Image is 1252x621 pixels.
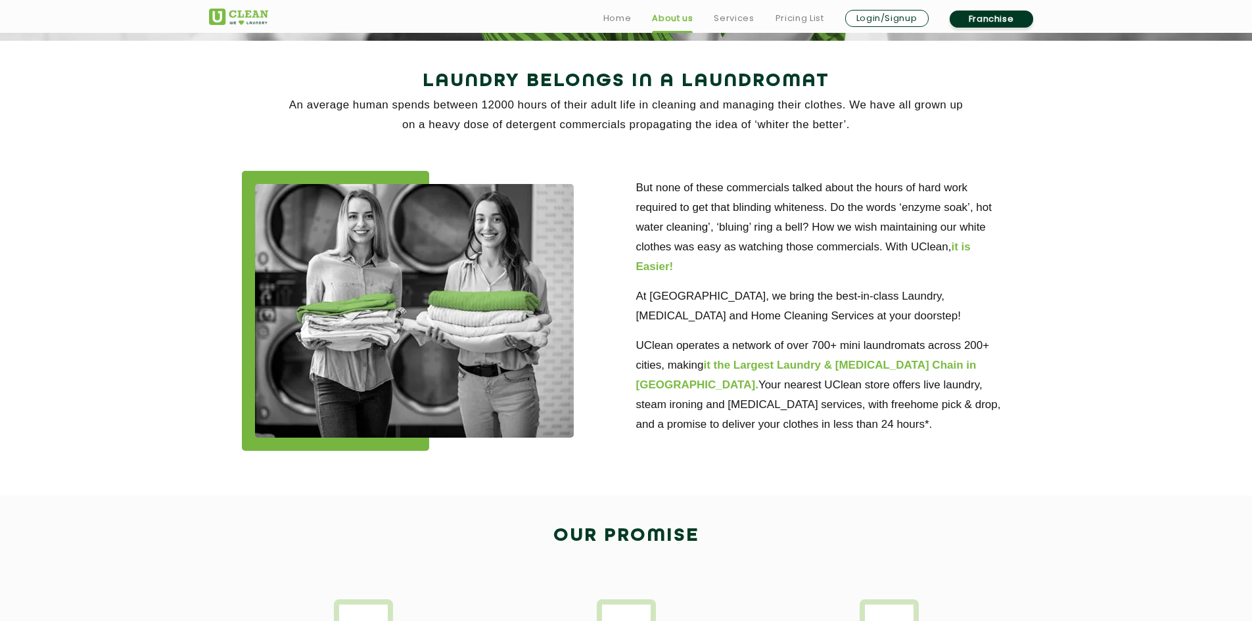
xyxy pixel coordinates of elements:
[652,11,693,26] a: About us
[255,184,574,438] img: about_img_11zon.webp
[776,11,824,26] a: Pricing List
[209,520,1044,552] h2: Our Promise
[603,11,632,26] a: Home
[714,11,754,26] a: Services
[636,178,1011,277] p: But none of these commercials talked about the hours of hard work required to get that blinding w...
[845,10,929,27] a: Login/Signup
[636,336,1011,434] p: UClean operates a network of over 700+ mini laundromats across 200+ cities, making Your nearest U...
[636,359,977,391] b: it the Largest Laundry & [MEDICAL_DATA] Chain in [GEOGRAPHIC_DATA].
[209,9,268,25] img: UClean Laundry and Dry Cleaning
[209,66,1044,97] h2: Laundry Belongs in a Laundromat
[950,11,1033,28] a: Franchise
[209,95,1044,135] p: An average human spends between 12000 hours of their adult life in cleaning and managing their cl...
[636,287,1011,326] p: At [GEOGRAPHIC_DATA], we bring the best-in-class Laundry, [MEDICAL_DATA] and Home Cleaning Servic...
